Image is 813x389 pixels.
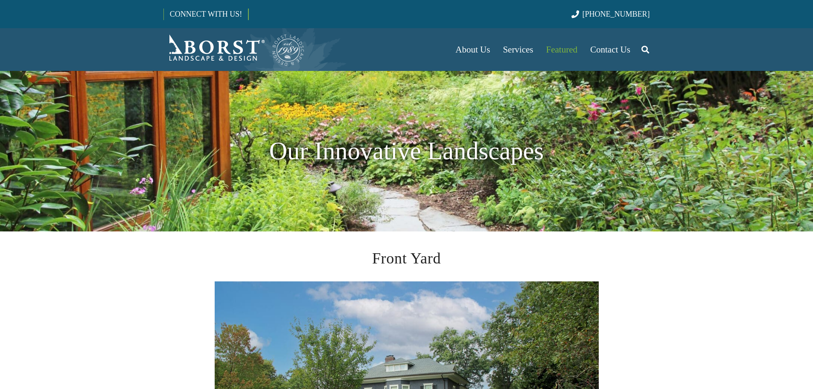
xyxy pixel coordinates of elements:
a: Contact Us [584,28,637,71]
a: Featured [540,28,584,71]
span: [PHONE_NUMBER] [583,10,650,18]
span: Featured [546,44,577,55]
a: CONNECT WITH US! [164,4,248,24]
a: [PHONE_NUMBER] [571,10,650,18]
a: Services [496,28,539,71]
span: Contact Us [590,44,630,55]
a: Borst-Logo [163,32,305,67]
h2: Front Yard [215,247,599,270]
span: About Us [455,44,490,55]
a: Search [637,39,654,60]
span: Services [503,44,533,55]
a: About Us [449,28,496,71]
h1: Our Innovative Landscapes [163,132,650,170]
